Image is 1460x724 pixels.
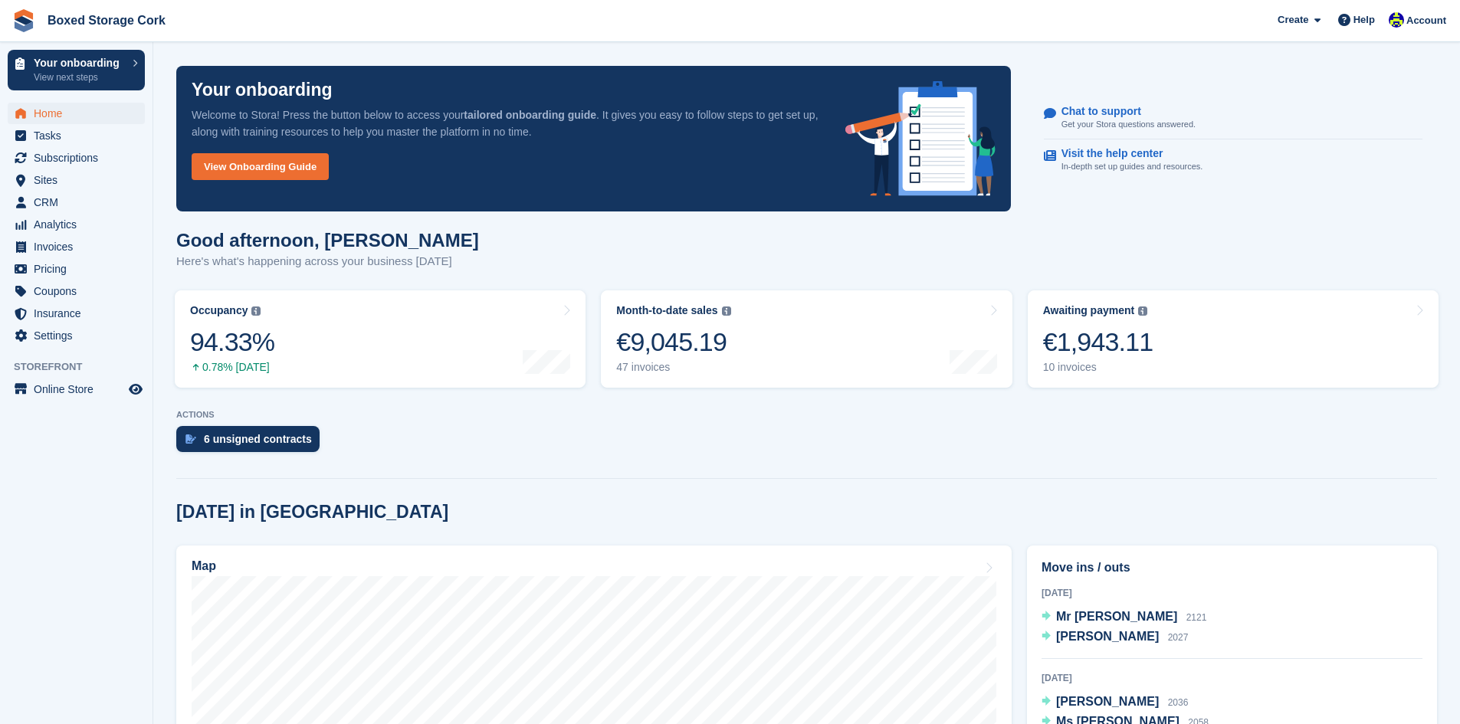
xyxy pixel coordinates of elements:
a: menu [8,303,145,324]
p: ACTIONS [176,410,1437,420]
a: menu [8,192,145,213]
div: Month-to-date sales [616,304,717,317]
img: onboarding-info-6c161a55d2c0e0a8cae90662b2fe09162a5109e8cc188191df67fb4f79e88e88.svg [845,81,996,196]
a: Preview store [126,380,145,398]
img: icon-info-grey-7440780725fd019a000dd9b08b2336e03edf1995a4989e88bcd33f0948082b44.svg [251,306,261,316]
span: [PERSON_NAME] [1056,630,1159,643]
img: icon-info-grey-7440780725fd019a000dd9b08b2336e03edf1995a4989e88bcd33f0948082b44.svg [722,306,731,316]
span: CRM [34,192,126,213]
a: menu [8,236,145,257]
a: 6 unsigned contracts [176,426,327,460]
a: menu [8,125,145,146]
span: Home [34,103,126,124]
a: Occupancy 94.33% 0.78% [DATE] [175,290,586,388]
span: Mr [PERSON_NAME] [1056,610,1177,623]
div: [DATE] [1042,671,1422,685]
p: View next steps [34,70,125,84]
span: Settings [34,325,126,346]
h1: Good afternoon, [PERSON_NAME] [176,230,479,251]
div: 47 invoices [616,361,730,374]
span: Analytics [34,214,126,235]
span: Pricing [34,258,126,280]
a: View Onboarding Guide [192,153,329,180]
p: Your onboarding [34,57,125,68]
img: icon-info-grey-7440780725fd019a000dd9b08b2336e03edf1995a4989e88bcd33f0948082b44.svg [1138,306,1147,316]
a: menu [8,280,145,302]
p: Visit the help center [1061,147,1191,160]
h2: [DATE] in [GEOGRAPHIC_DATA] [176,502,448,523]
h2: Map [192,559,216,573]
h2: Move ins / outs [1042,559,1422,577]
div: 0.78% [DATE] [190,361,274,374]
a: menu [8,169,145,191]
div: €9,045.19 [616,326,730,358]
a: Chat to support Get your Stora questions answered. [1044,97,1422,139]
a: menu [8,378,145,400]
a: [PERSON_NAME] 2036 [1042,693,1188,713]
span: 2121 [1186,612,1207,623]
a: Month-to-date sales €9,045.19 47 invoices [601,290,1012,388]
a: Your onboarding View next steps [8,50,145,90]
p: Here's what's happening across your business [DATE] [176,253,479,270]
span: Online Store [34,378,126,400]
img: contract_signature_icon-13c848040528278c33f63329250d36e43548de30e8caae1d1a13099fd9432cc5.svg [185,434,196,444]
span: 2027 [1168,632,1189,643]
span: Create [1278,12,1308,28]
div: 94.33% [190,326,274,358]
strong: tailored onboarding guide [464,109,596,121]
span: Coupons [34,280,126,302]
a: menu [8,325,145,346]
span: Subscriptions [34,147,126,169]
span: Sites [34,169,126,191]
span: Insurance [34,303,126,324]
a: Awaiting payment €1,943.11 10 invoices [1028,290,1439,388]
div: 6 unsigned contracts [204,433,312,445]
a: menu [8,258,145,280]
img: stora-icon-8386f47178a22dfd0bd8f6a31ec36ba5ce8667c1dd55bd0f319d3a0aa187defe.svg [12,9,35,32]
img: Vincent [1389,12,1404,28]
div: 10 invoices [1043,361,1153,374]
a: menu [8,214,145,235]
div: Awaiting payment [1043,304,1135,317]
span: Storefront [14,359,153,375]
a: Mr [PERSON_NAME] 2121 [1042,608,1206,627]
span: 2036 [1168,697,1189,708]
a: Visit the help center In-depth set up guides and resources. [1044,139,1422,181]
div: Occupancy [190,304,248,317]
p: Chat to support [1061,105,1183,118]
span: Tasks [34,125,126,146]
p: Welcome to Stora! Press the button below to access your . It gives you easy to follow steps to ge... [192,106,821,140]
p: Get your Stora questions answered. [1061,118,1196,131]
span: [PERSON_NAME] [1056,695,1159,708]
a: menu [8,147,145,169]
a: menu [8,103,145,124]
a: Boxed Storage Cork [41,8,172,33]
span: Invoices [34,236,126,257]
div: [DATE] [1042,586,1422,600]
div: €1,943.11 [1043,326,1153,358]
a: [PERSON_NAME] 2027 [1042,627,1188,647]
span: Account [1406,13,1446,28]
p: In-depth set up guides and resources. [1061,160,1203,173]
span: Help [1353,12,1375,28]
p: Your onboarding [192,81,333,99]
